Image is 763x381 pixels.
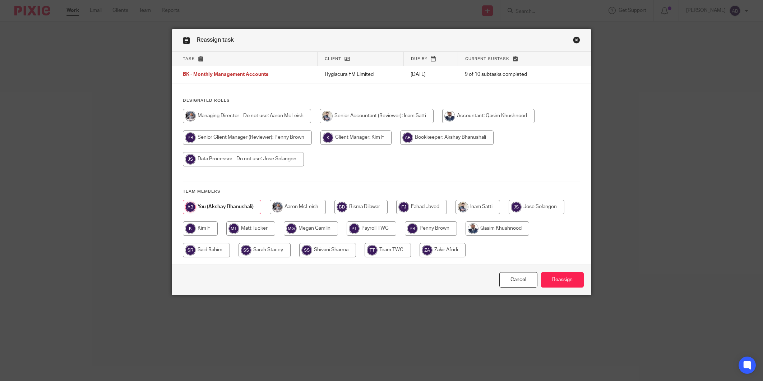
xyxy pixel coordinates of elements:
[325,57,341,61] span: Client
[325,71,396,78] p: Hygiacura FM Limited
[411,57,427,61] span: Due by
[183,57,195,61] span: Task
[541,272,584,288] input: Reassign
[183,72,268,77] span: BK - Monthly Management Accounts
[183,98,580,104] h4: Designated Roles
[499,272,537,288] a: Close this dialog window
[411,71,450,78] p: [DATE]
[183,189,580,194] h4: Team members
[197,37,234,43] span: Reassign task
[458,66,562,83] td: 9 of 10 subtasks completed
[573,36,580,46] a: Close this dialog window
[465,57,509,61] span: Current subtask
